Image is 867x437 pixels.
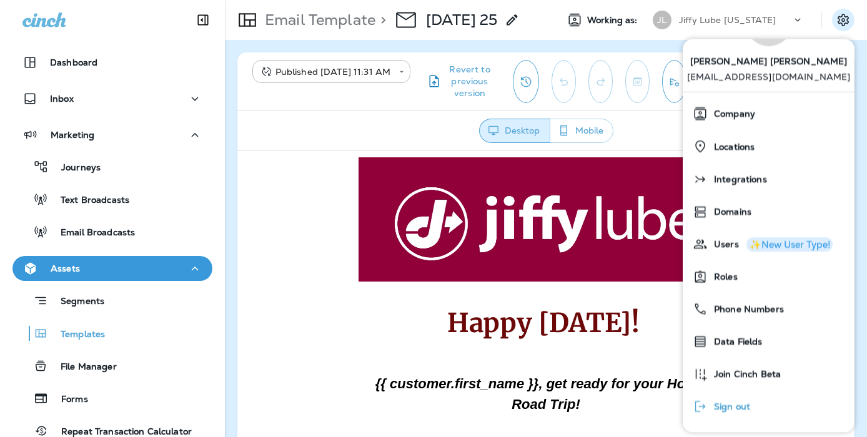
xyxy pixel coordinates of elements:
button: Sign out [683,390,855,423]
button: Marketing [12,122,212,147]
strong: Happy [DATE]! [210,155,402,188]
div: ✨New User Type! [750,240,830,250]
button: Dashboard [12,50,212,75]
p: Forms [49,394,88,406]
p: Jiffy Lube [US_STATE] [679,15,776,25]
button: Phone Numbers [683,293,855,325]
p: Marketing [51,130,94,140]
p: Dashboard [50,57,97,67]
div: JL [653,11,671,29]
button: Users✨New User Type! [683,228,855,260]
button: Settings [832,9,855,31]
button: Company [683,97,855,130]
button: Assets [12,256,212,281]
a: Data Fields [688,329,850,354]
p: Journeys [49,162,101,174]
button: Send test email [662,60,686,103]
p: Templates [48,329,105,341]
a: Locations [688,134,850,159]
button: Segments [12,287,212,314]
button: Desktop [479,119,550,143]
button: Templates [12,320,212,346]
p: Segments [48,296,104,308]
span: Working as: [587,15,640,26]
span: Data Fields [708,337,763,348]
span: Roles [708,272,738,283]
span: {{ customer.first_name }}, get ready for your Holiday Road Trip! [138,225,480,261]
p: Assets [51,263,80,273]
button: Join Cinch Beta [683,358,855,390]
button: Inbox [12,86,212,111]
button: Integrations [683,163,855,195]
a: Roles [688,264,850,289]
button: File Manager [12,353,212,379]
button: Mobile [550,119,613,143]
p: File Manager [48,361,117,373]
span: Users [708,240,739,250]
p: Email Broadcasts [48,227,135,239]
span: [PERSON_NAME] [PERSON_NAME] [690,46,848,72]
button: View Changelog [513,60,539,103]
span: Sign out [708,402,750,413]
a: Phone Numbers [688,297,850,322]
span: Integrations [708,175,767,185]
button: Revert to previous version [420,60,503,103]
button: ✨New User Type! [746,238,833,252]
a: Integrations [688,167,850,192]
a: Users✨New User Type! [688,232,850,257]
span: Company [708,109,755,120]
p: Text Broadcasts [48,195,129,207]
button: Forms [12,385,212,411]
span: Domains [708,207,751,218]
button: Data Fields [683,325,855,358]
div: Labor Day 25 [426,11,497,29]
button: Email Broadcasts [12,219,212,245]
a: Company [688,101,850,126]
span: Locations [708,142,755,152]
button: Domains [683,195,855,228]
span: Regular oil changes can help extend the life of your engine and improve your gas mileage, so plea... [131,296,487,340]
p: [DATE] 25 [426,11,497,29]
span: Revert to previous version [442,64,498,99]
p: Inbox [50,94,74,104]
p: [EMAIL_ADDRESS][DOMAIN_NAME] [687,72,851,92]
p: > [375,11,386,29]
button: Journeys [12,154,212,180]
div: Published [DATE] 11:31 AM [261,66,390,78]
button: Locations [683,130,855,163]
img: JL_ReversePMS202_Horizontal.jpg [121,6,496,130]
span: Phone Numbers [708,305,784,315]
button: Text Broadcasts [12,186,212,212]
a: Domains [688,199,850,224]
button: Collapse Sidebar [186,7,220,32]
button: Roles [683,260,855,293]
span: Join Cinch Beta [708,370,781,380]
p: Email Template [260,11,375,29]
